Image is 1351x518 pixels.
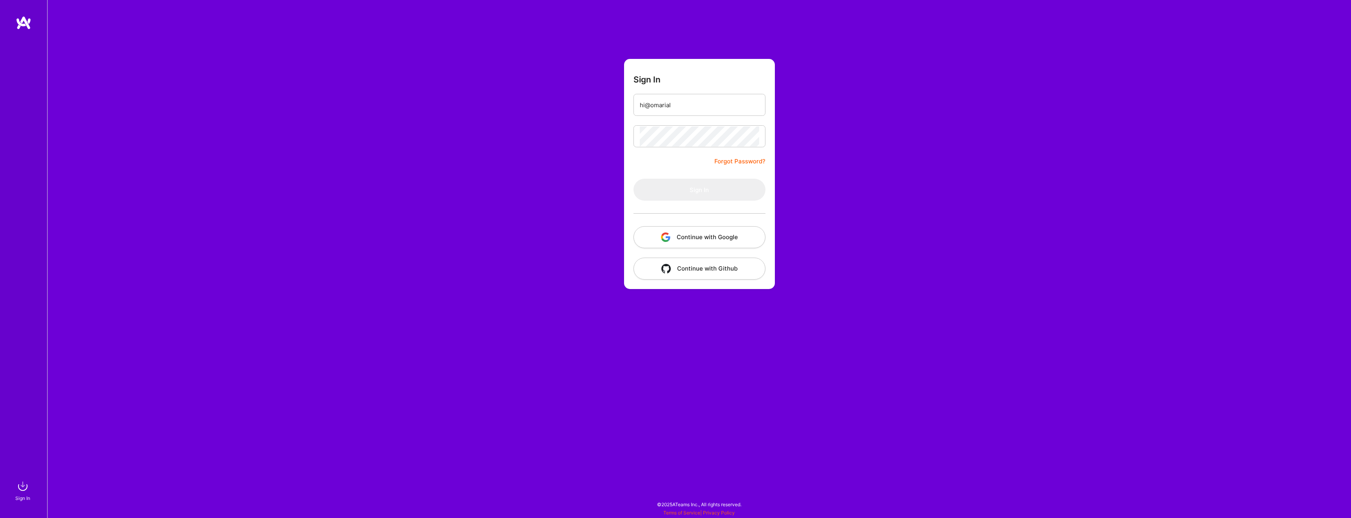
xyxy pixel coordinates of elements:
[714,157,765,166] a: Forgot Password?
[47,494,1351,514] div: © 2025 ATeams Inc., All rights reserved.
[663,510,700,516] a: Terms of Service
[661,232,670,242] img: icon
[15,494,30,502] div: Sign In
[633,179,765,201] button: Sign In
[15,478,31,494] img: sign in
[633,75,661,84] h3: Sign In
[640,95,759,115] input: Email...
[703,510,735,516] a: Privacy Policy
[633,258,765,280] button: Continue with Github
[663,510,735,516] span: |
[16,16,31,30] img: logo
[16,478,31,502] a: sign inSign In
[633,226,765,248] button: Continue with Google
[661,264,671,273] img: icon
